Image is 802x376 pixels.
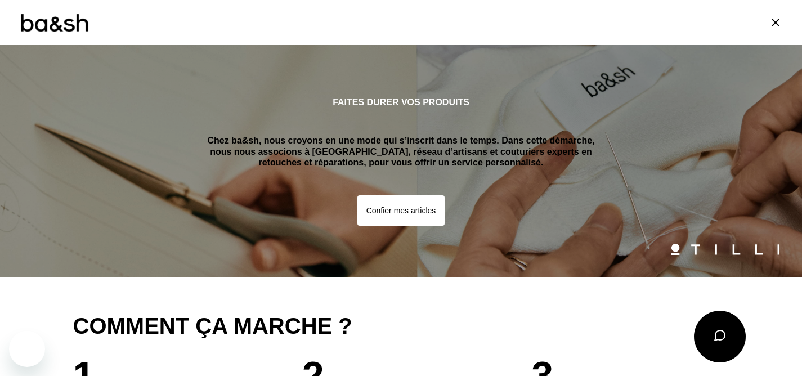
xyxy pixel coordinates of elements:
iframe: Bouton de lancement de la fenêtre de messagerie [9,331,45,367]
h1: Faites durer vos produits [333,97,469,108]
button: Confier mes articles [357,195,445,226]
img: Logo ba&sh by Tilli [20,12,89,33]
h2: Comment ça marche ? [73,314,729,338]
p: Chez ba&sh, nous croyons en une mode qui s’inscrit dans le temps. Dans cette démarche, nous nous ... [203,135,599,168]
img: Logo Tilli [671,244,779,255]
